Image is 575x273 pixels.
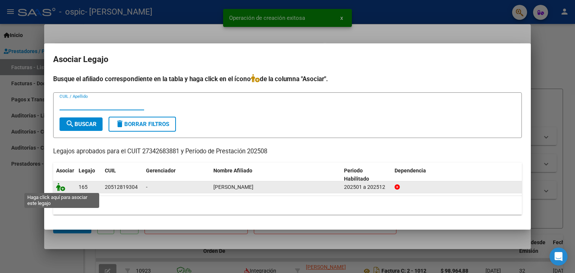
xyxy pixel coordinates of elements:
[79,184,88,190] span: 165
[550,248,568,266] div: Open Intercom Messenger
[213,184,253,190] span: SANCHEZ IVAN RAMIRO
[53,163,76,187] datatable-header-cell: Asociar
[105,183,138,191] div: 20512819304
[115,121,169,128] span: Borrar Filtros
[66,119,74,128] mat-icon: search
[341,163,392,187] datatable-header-cell: Periodo Habilitado
[105,168,116,174] span: CUIL
[143,163,210,187] datatable-header-cell: Gerenciador
[66,121,97,128] span: Buscar
[53,52,522,67] h2: Asociar Legajo
[395,168,426,174] span: Dependencia
[146,168,176,174] span: Gerenciador
[392,163,522,187] datatable-header-cell: Dependencia
[53,196,522,215] div: 1 registros
[344,168,369,182] span: Periodo Habilitado
[109,117,176,132] button: Borrar Filtros
[53,147,522,156] p: Legajos aprobados para el CUIT 27342683881 y Período de Prestación 202508
[210,163,341,187] datatable-header-cell: Nombre Afiliado
[213,168,252,174] span: Nombre Afiliado
[344,183,389,191] div: 202501 a 202512
[56,168,74,174] span: Asociar
[79,168,95,174] span: Legajo
[102,163,143,187] datatable-header-cell: CUIL
[53,74,522,84] h4: Busque el afiliado correspondiente en la tabla y haga click en el ícono de la columna "Asociar".
[146,184,147,190] span: -
[60,117,103,131] button: Buscar
[76,163,102,187] datatable-header-cell: Legajo
[115,119,124,128] mat-icon: delete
